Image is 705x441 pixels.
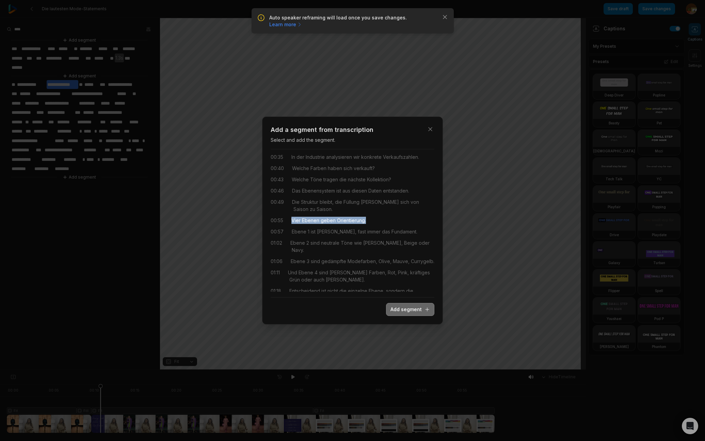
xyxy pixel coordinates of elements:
[382,187,409,194] span: entstanden.
[319,217,336,224] span: geben
[271,217,283,224] div: 00:55
[403,239,417,246] span: Beige
[322,176,338,183] span: tragen
[350,187,367,194] span: diesen
[338,176,347,183] span: die
[410,258,434,265] span: Currygelb.
[292,228,306,235] span: Ebene
[347,176,366,183] span: nächste
[292,187,301,194] span: Das
[288,269,297,276] span: Und
[341,187,350,194] span: aus
[352,165,375,172] span: verkauft?
[335,187,341,194] span: ist
[292,206,308,213] span: Saison
[301,217,319,224] span: Ebenen
[338,287,347,294] span: die
[336,217,366,224] span: Orientierung.
[271,136,434,143] p: Select and add the segment.
[352,153,360,161] span: wir
[271,228,284,235] div: 00:57
[409,198,419,206] span: von
[312,276,324,283] span: auch
[309,176,322,183] span: Töne
[309,258,320,265] span: sind
[271,239,282,254] div: 01:02
[324,276,365,283] span: [PERSON_NAME].
[397,269,409,276] span: Pink,
[271,287,281,302] div: 01:18
[359,198,399,206] span: [PERSON_NAME]
[381,228,390,235] span: das
[271,269,280,283] div: 01:11
[391,258,410,265] span: Mauve,
[309,228,316,235] span: ist
[367,287,385,294] span: Ebene,
[386,269,397,276] span: Rot,
[309,165,326,172] span: Farben
[290,246,304,254] span: Navy.
[334,198,342,206] span: die
[328,269,368,276] span: [PERSON_NAME]
[366,176,391,183] span: Kollektion?
[385,287,405,294] span: sondern
[320,258,346,265] span: gedämpfte
[326,165,342,172] span: haben
[318,269,328,276] span: sind
[320,239,339,246] span: neutrale
[292,165,309,172] span: Welche
[291,153,295,161] span: In
[326,287,338,294] span: nicht
[300,276,312,283] span: oder
[295,153,304,161] span: der
[405,287,413,294] span: die
[315,206,333,213] span: Saison.
[308,206,315,213] span: zu
[368,269,386,276] span: Farben,
[288,276,300,283] span: Grün
[342,165,352,172] span: sich
[409,269,430,276] span: kräftiges
[271,153,283,161] div: 00:35
[347,287,367,294] span: einzelne
[682,418,698,434] div: Open Intercom Messenger
[366,228,381,235] span: immer
[305,258,309,265] span: 3
[306,228,309,235] span: 1
[325,153,352,161] span: analysieren
[367,187,382,194] span: Daten
[304,153,325,161] span: Industrie
[339,239,353,246] span: Töne
[271,187,284,194] div: 00:46
[291,258,305,265] span: Ebene
[289,287,320,294] span: Entscheidend
[271,198,284,213] div: 00:49
[291,217,301,224] span: Vier
[313,269,318,276] span: 4
[271,165,284,172] div: 00:40
[346,258,377,265] span: Modefarben,
[362,239,403,246] span: [PERSON_NAME],
[417,239,430,246] span: oder
[309,239,320,246] span: sind
[290,239,305,246] span: Ebene
[271,258,283,265] div: 01:06
[377,258,391,265] span: Olive,
[342,198,359,206] span: Füllung
[316,228,356,235] span: [PERSON_NAME],
[271,125,434,134] h3: Add a segment from transcription
[300,198,318,206] span: Struktur
[399,198,409,206] span: sich
[305,239,309,246] span: 2
[292,198,300,206] span: Die
[318,198,334,206] span: bleibt,
[360,153,382,161] span: konkrete
[386,303,434,316] button: Add segment
[301,187,335,194] span: Ebenensystem
[353,239,362,246] span: wie
[356,228,366,235] span: fast
[320,287,326,294] span: ist
[292,176,309,183] span: Welche
[382,153,419,161] span: Verkaufszahlen.
[390,228,417,235] span: Fundament.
